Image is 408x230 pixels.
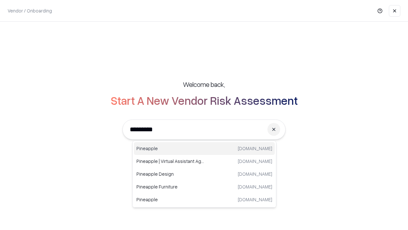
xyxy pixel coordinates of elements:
p: [DOMAIN_NAME] [238,158,272,165]
p: [DOMAIN_NAME] [238,145,272,152]
h5: Welcome back, [183,80,225,89]
p: Vendor / Onboarding [8,7,52,14]
p: [DOMAIN_NAME] [238,196,272,203]
p: [DOMAIN_NAME] [238,183,272,190]
p: [DOMAIN_NAME] [238,171,272,177]
div: Suggestions [132,141,276,208]
h2: Start A New Vendor Risk Assessment [111,94,298,107]
p: Pineapple [136,196,204,203]
p: Pineapple [136,145,204,152]
p: Pineapple Furniture [136,183,204,190]
p: Pineapple Design [136,171,204,177]
p: Pineapple | Virtual Assistant Agency [136,158,204,165]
